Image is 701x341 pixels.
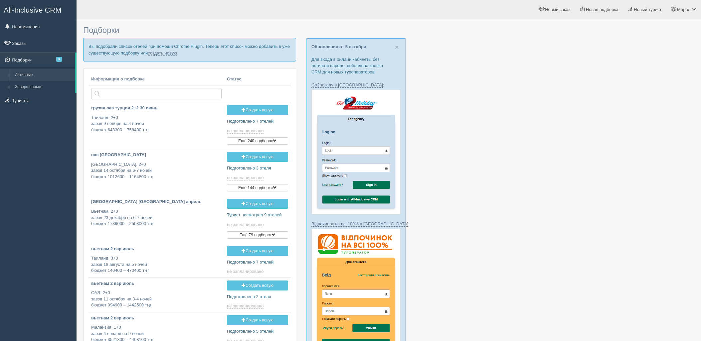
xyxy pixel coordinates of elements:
p: вьетнам 2 взр июль [91,281,222,287]
p: [GEOGRAPHIC_DATA] [GEOGRAPHIC_DATA] апрель [91,199,222,205]
p: : [311,221,401,227]
span: Новый турист [634,7,661,12]
span: не запланировано [227,269,263,274]
a: Создать новую [227,152,288,162]
a: не запланировано [227,175,265,180]
button: Close [395,44,399,51]
p: грузия оаэ турция 2+2 30 июнь [91,105,222,111]
a: не запланировано [227,303,265,309]
a: Активные [12,69,75,81]
a: Создать новую [227,199,288,209]
p: оаэ [GEOGRAPHIC_DATA] [91,152,222,158]
p: Подготовлено 7 отелей [227,118,288,125]
span: Новая подборка [586,7,618,12]
p: [GEOGRAPHIC_DATA], 2+0 заезд 14 октября на 6-7 ночей бюджет 1012600 – 1164800 тңг [91,162,222,180]
p: Подготовлено 2 отеля [227,294,288,300]
p: : [311,82,401,88]
th: Статус [224,73,291,85]
th: Информация о подборке [88,73,224,85]
button: Ещё 144 подборки [227,184,288,191]
p: Подготовлено 7 отелей [227,259,288,266]
a: не запланировано [227,269,265,274]
a: вьетнам 2 взр июль ОАЭ, 2+0заезд 11 октября на 3-4 ночейбюджет 994900 – 1442500 тңг [88,278,224,311]
input: Поиск по стране или туристу [91,88,222,99]
span: All-Inclusive CRM [4,6,62,14]
a: Обновления от 5 октября [311,44,366,49]
span: не запланировано [227,222,263,227]
p: вьетнам 2 взр июль [91,246,222,252]
a: Завершённые [12,81,75,93]
span: Марал [677,7,690,12]
a: Создать новую [227,281,288,290]
p: вьетнам 2 взр июль [91,315,222,321]
span: Подборки [83,26,119,35]
img: go2holiday-login-via-crm-for-travel-agents.png [311,90,401,214]
span: не запланировано [227,128,263,134]
p: ОАЭ, 2+0 заезд 11 октября на 3-4 ночей бюджет 994900 – 1442500 тңг [91,290,222,308]
p: Вьетнам, 2+0 заезд 23 декабря на 6-7 ночей бюджет 1739000 – 2503000 тңг [91,208,222,227]
a: Go2holiday в [GEOGRAPHIC_DATA] [311,82,383,88]
p: Подготовлено 3 отеля [227,165,288,171]
p: Турист посмотрел 9 отелей [227,212,288,218]
p: Таиланд, 2+0 заезд 9 ноября на 4 ночей бюджет 643300 – 758400 тңг [91,115,222,133]
a: не запланировано [227,128,265,134]
a: Создать новую [227,315,288,325]
span: × [395,43,399,51]
button: Ещё 240 подборок [227,137,288,145]
p: Для входа в онлайн кабинеты без логина и пароля, добавлена кнопка CRM для новых туроператоров. [311,56,401,75]
a: создать новую [148,51,177,56]
a: вьетнам 2 взр июль Таиланд, 3+0заезд 18 августа на 5 ночейбюджет 140400 – 470400 тңг [88,243,224,277]
span: не запланировано [227,175,263,180]
a: All-Inclusive CRM [0,0,76,19]
p: Таиланд, 3+0 заезд 18 августа на 5 ночей бюджет 140400 – 470400 тңг [91,255,222,274]
a: оаэ [GEOGRAPHIC_DATA] [GEOGRAPHIC_DATA], 2+0заезд 14 октября на 6-7 ночейбюджет 1012600 – 1164800... [88,149,224,185]
span: 9 [56,57,62,62]
span: не запланировано [227,303,263,309]
span: Новый заказ [545,7,570,12]
a: грузия оаэ турция 2+2 30 июнь Таиланд, 2+0заезд 9 ноября на 4 ночейбюджет 643300 – 758400 тңг [88,102,224,139]
a: Создать новую [227,246,288,256]
a: не запланировано [227,222,265,227]
a: Создать новую [227,105,288,115]
p: Подготовлено 5 отелей [227,328,288,335]
a: [GEOGRAPHIC_DATA] [GEOGRAPHIC_DATA] апрель Вьетнам, 2+0заезд 23 декабря на 6-7 ночейбюджет 173900... [88,196,224,232]
p: Вы подобрали список отелей при помощи Chrome Plugin. Теперь этот список можно добавить в уже суще... [83,38,296,61]
a: Відпочинок на всі 100% в [GEOGRAPHIC_DATA] [311,221,408,227]
button: Ещё 79 подборок [227,231,288,239]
